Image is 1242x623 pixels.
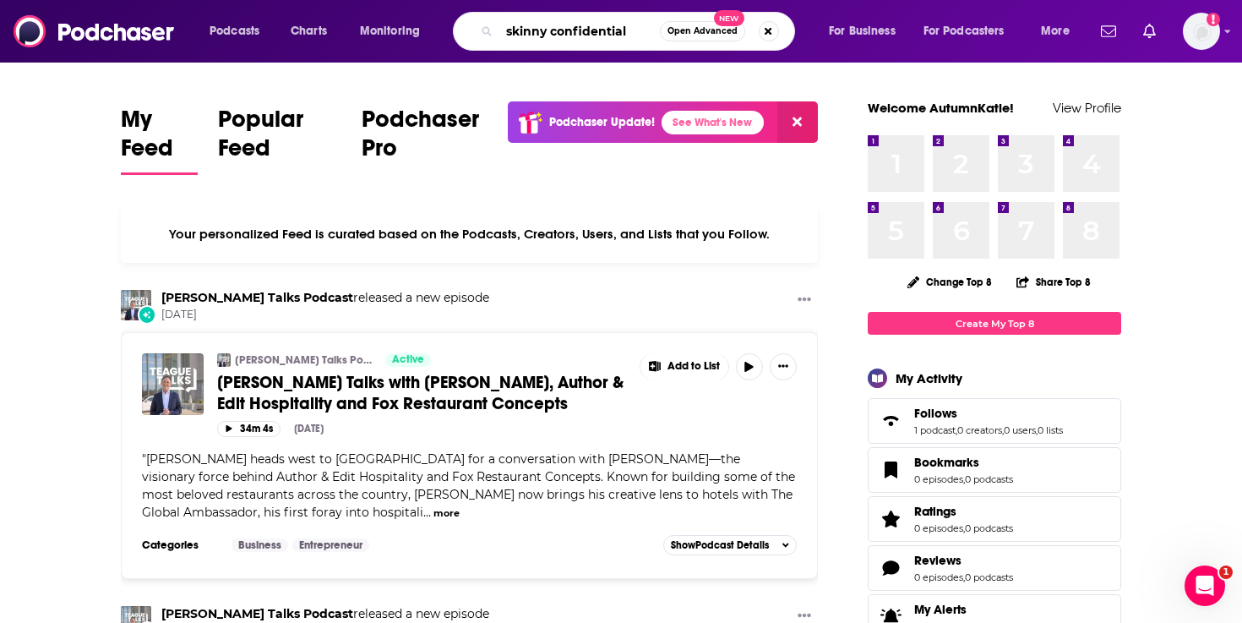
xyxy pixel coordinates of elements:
span: , [963,473,965,485]
span: ... [423,505,431,520]
a: 0 episodes [914,473,963,485]
a: Show notifications dropdown [1136,17,1163,46]
span: Podcasts [210,19,259,43]
a: 1 podcast [914,424,956,436]
button: Show More Button [640,353,728,380]
a: Active [385,353,431,367]
span: , [1002,424,1004,436]
button: Show More Button [770,353,797,380]
span: Follows [868,398,1121,444]
a: 0 users [1004,424,1036,436]
button: Change Top 8 [897,271,1002,292]
h3: Categories [142,538,218,552]
div: My Activity [896,370,962,386]
a: Bookmarks [874,458,907,482]
span: [PERSON_NAME] heads west to [GEOGRAPHIC_DATA] for a conversation with [PERSON_NAME]—the visionary... [142,451,795,520]
span: Popular Feed [218,105,341,172]
a: Ratings [914,504,1013,519]
input: Search podcasts, credits, & more... [499,18,660,45]
span: , [963,522,965,534]
span: Charts [291,19,327,43]
a: See What's New [662,111,764,134]
button: open menu [198,18,281,45]
span: Ratings [914,504,956,519]
span: New [714,10,744,26]
a: 0 podcasts [965,571,1013,583]
img: Podchaser - Follow, Share and Rate Podcasts [14,15,176,47]
a: [PERSON_NAME] Talks with [PERSON_NAME], Author & Edit Hospitality and Fox Restaurant Concepts [217,372,628,414]
a: Popular Feed [218,105,341,175]
div: Your personalized Feed is curated based on the Podcasts, Creators, Users, and Lists that you Follow. [121,205,818,263]
span: , [1036,424,1038,436]
a: View Profile [1053,100,1121,116]
a: Charts [280,18,337,45]
button: open menu [348,18,442,45]
span: Active [392,352,424,369]
span: Monitoring [360,19,420,43]
a: 0 podcasts [965,473,1013,485]
a: Ratings [874,507,907,531]
button: Show profile menu [1183,13,1220,50]
a: 0 creators [957,424,1002,436]
span: My Alerts [914,602,967,617]
span: Ratings [868,496,1121,542]
img: Teague Talks Podcast [217,353,231,367]
span: For Business [829,19,896,43]
span: More [1041,19,1070,43]
img: Teague Talks Podcast [121,290,151,320]
span: , [963,571,965,583]
a: Follows [914,406,1063,421]
p: Podchaser Update! [549,115,655,129]
span: Bookmarks [914,455,979,470]
span: , [956,424,957,436]
a: Teague Talks Podcast [161,290,353,305]
span: Open Advanced [667,27,738,36]
button: open menu [912,18,1029,45]
div: New Episode [138,305,156,324]
span: 1 [1219,566,1233,579]
a: Show notifications dropdown [1094,17,1123,46]
a: Reviews [914,553,1013,568]
span: My Feed [121,105,198,172]
a: Create My Top 8 [868,312,1121,335]
a: 0 episodes [914,522,963,534]
button: open menu [1029,18,1091,45]
div: [DATE] [294,423,324,434]
button: open menu [817,18,917,45]
a: Teague Talks Podcast [161,606,353,621]
button: ShowPodcast Details [663,535,797,555]
a: Entrepreneur [292,538,369,552]
span: [DATE] [161,308,489,322]
button: 34m 4s [217,421,281,437]
img: User Profile [1183,13,1220,50]
a: 0 episodes [914,571,963,583]
span: Bookmarks [868,447,1121,493]
iframe: Intercom live chat [1185,566,1225,606]
span: " [142,451,795,520]
a: Bookmarks [914,455,1013,470]
a: 0 podcasts [965,522,1013,534]
a: Welcome AutumnKatie! [868,100,1014,116]
img: Teague Talks with Sam Fox, Author & Edit Hospitality and Fox Restaurant Concepts [142,353,204,415]
span: Follows [914,406,957,421]
span: [PERSON_NAME] Talks with [PERSON_NAME], Author & Edit Hospitality and Fox Restaurant Concepts [217,372,624,414]
span: Podchaser Pro [362,105,498,172]
a: 0 lists [1038,424,1063,436]
a: Business [232,538,288,552]
button: Show More Button [791,290,818,311]
div: Search podcasts, credits, & more... [469,12,811,51]
button: Share Top 8 [1016,265,1092,298]
h3: released a new episode [161,290,489,306]
span: Logged in as AutumnKatie [1183,13,1220,50]
a: Reviews [874,556,907,580]
span: Show Podcast Details [671,539,769,551]
a: My Feed [121,105,198,175]
button: more [433,506,460,521]
a: Podchaser Pro [362,105,498,175]
h3: released a new episode [161,606,489,622]
span: Reviews [914,553,961,568]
